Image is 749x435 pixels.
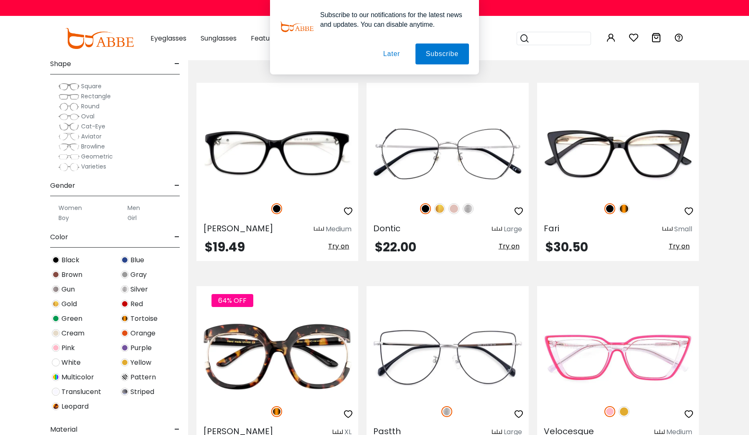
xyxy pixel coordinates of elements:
img: Black Paula - Acetate ,Universal Bridge Fit [196,113,358,194]
img: Red [121,300,129,308]
span: Red [130,299,143,309]
span: $22.00 [375,238,416,256]
img: Yellow [619,406,629,417]
label: Girl [127,213,137,223]
img: Blue [121,256,129,264]
img: Black [420,203,431,214]
img: Black Fari - Acetate ,Universal Bridge Fit [537,113,699,194]
label: Boy [59,213,69,223]
span: Gray [130,270,147,280]
img: White [52,358,60,366]
span: Square [81,82,102,90]
span: Yellow [130,358,151,368]
span: Blue [130,255,144,265]
div: Medium [326,224,352,234]
span: $19.49 [205,238,245,256]
img: Cat-Eye.png [59,123,79,131]
span: Silver [130,284,148,294]
span: Brown [61,270,82,280]
img: Tortoise [121,315,129,322]
span: Try on [499,241,520,251]
img: Tortoise [271,406,282,417]
img: Green [52,315,60,322]
img: Rectangle.png [59,92,79,101]
label: Women [59,203,82,213]
img: size ruler [314,226,324,233]
span: [PERSON_NAME] [203,223,273,234]
button: Subscribe [415,43,469,64]
span: - [174,227,180,247]
span: Orange [130,328,155,338]
img: notification icon [280,10,313,43]
button: Try on [496,241,522,252]
span: Translucent [61,387,101,397]
img: Gray [121,271,129,279]
span: Geometric [81,152,113,161]
span: Gold [61,299,77,309]
button: Later [373,43,410,64]
span: Gun [61,284,75,294]
span: Green [61,314,82,324]
span: Try on [328,241,349,251]
img: Varieties.png [59,163,79,171]
span: Oval [81,112,94,120]
img: Pink Velocesque - Acetate ,Universal Bridge Fit [537,316,699,397]
img: size ruler [492,226,502,233]
img: Multicolor [52,373,60,381]
img: Yellow [121,358,129,366]
span: Color [50,227,68,247]
span: White [61,358,81,368]
img: Black [604,203,615,214]
img: Browline.png [59,143,79,151]
img: Silver [121,285,129,293]
img: Cream [52,329,60,337]
img: Pink [604,406,615,417]
span: - [174,176,180,196]
span: Black [61,255,79,265]
span: Aviator [81,132,102,141]
span: Pattern [130,372,156,382]
span: Multicolor [61,372,94,382]
span: Dontic [373,223,400,234]
span: Varieties [81,162,106,171]
div: Small [674,224,692,234]
label: Men [127,203,140,213]
span: Purple [130,343,152,353]
img: Gold [434,203,445,214]
span: Round [81,102,99,110]
img: Geometric.png [59,153,79,161]
img: Translucent [52,388,60,396]
button: Try on [326,241,352,252]
div: Subscribe to our notifications for the latest news and updates. You can disable anytime. [313,10,469,29]
img: Pattern [121,373,129,381]
img: Purple [121,344,129,352]
img: Black Dontic - Metal ,Adjust Nose Pads [367,113,528,194]
img: Aviator.png [59,133,79,141]
a: Silver Pastth - Metal ,Adjust Nose Pads [367,316,528,397]
span: Try on [669,241,690,251]
img: Silver [463,203,474,214]
img: Striped [121,388,129,396]
img: Black [52,256,60,264]
span: $30.50 [545,238,588,256]
span: Gender [50,176,75,196]
span: Rectangle [81,92,111,100]
span: 64% OFF [211,294,253,307]
span: Browline [81,142,105,151]
img: Rosegold [448,203,459,214]
img: Black [271,203,282,214]
span: Tortoise [130,314,158,324]
img: Tortoise Johnson - Plastic ,Universal Bridge Fit [196,316,358,397]
div: Large [504,224,522,234]
img: Round.png [59,102,79,111]
img: Brown [52,271,60,279]
img: Square.png [59,82,79,91]
span: Striped [130,387,154,397]
img: Orange [121,329,129,337]
img: Oval.png [59,113,79,121]
img: Leopard [52,402,60,410]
